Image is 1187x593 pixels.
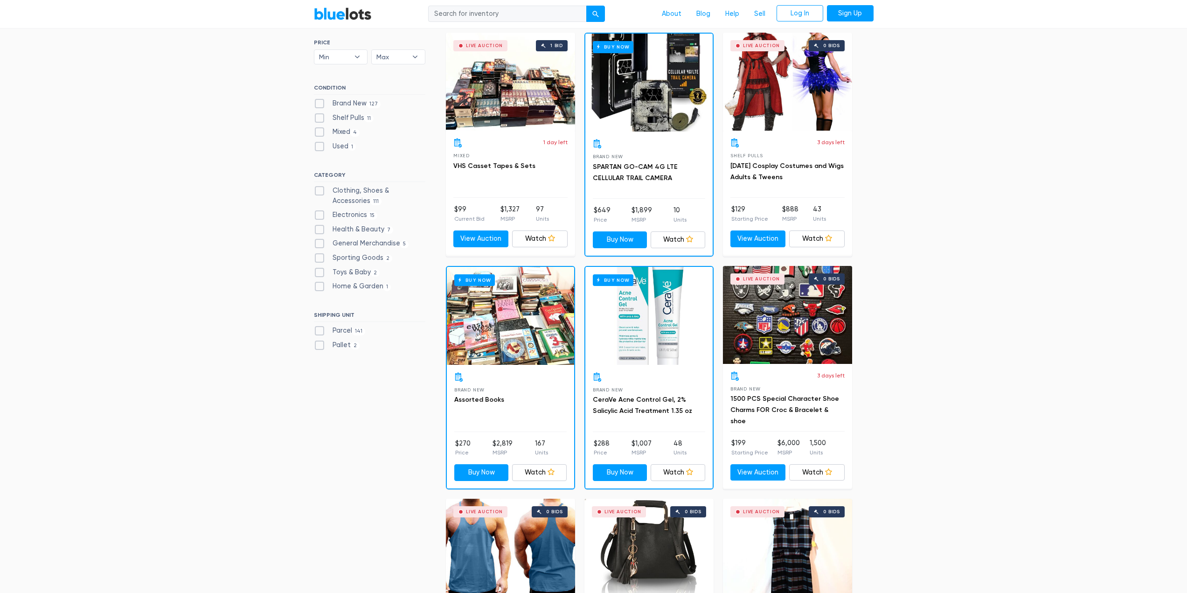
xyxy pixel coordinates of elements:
[604,509,641,514] div: Live Auction
[730,464,786,481] a: View Auction
[594,439,610,457] li: $288
[550,43,563,48] div: 1 bid
[823,277,840,281] div: 0 bids
[743,277,780,281] div: Live Auction
[789,230,845,247] a: Watch
[777,438,800,457] li: $6,000
[454,215,485,223] p: Current Bid
[446,33,575,131] a: Live Auction 1 bid
[347,50,367,64] b: ▾
[731,204,768,223] li: $129
[314,210,378,220] label: Electronics
[543,138,568,147] p: 1 day left
[673,216,687,224] p: Units
[512,464,567,481] a: Watch
[453,162,535,170] a: VHS Casset Tapes & Sets
[314,39,425,46] h6: PRICE
[730,395,839,425] a: 1500 PCS Special Character Shoe Charms FOR Croc & Bracelet & shoe
[314,326,366,336] label: Parcel
[723,33,852,131] a: Live Auction 0 bids
[314,113,374,123] label: Shelf Pulls
[500,215,520,223] p: MSRP
[400,241,409,248] span: 5
[466,43,503,48] div: Live Auction
[777,5,823,22] a: Log In
[466,509,503,514] div: Live Auction
[350,129,360,137] span: 4
[455,439,471,457] li: $270
[454,274,495,286] h6: Buy Now
[594,448,610,457] p: Price
[454,396,504,404] a: Assorted Books
[593,396,692,415] a: CeraVe Acne Control Gel, 2% Salicylic Acid Treatment 1.35 oz
[453,230,509,247] a: View Auction
[536,215,549,223] p: Units
[723,266,852,364] a: Live Auction 0 bids
[730,162,844,181] a: [DATE] Cosplay Costumes and Wigs Adults & Tweens
[493,439,513,457] li: $2,819
[371,269,380,277] span: 2
[455,448,471,457] p: Price
[585,34,713,132] a: Buy Now
[593,163,678,182] a: SPARTAN GO-CAM 4G LTE CELLULAR TRAIL CAMERA
[731,438,768,457] li: $199
[536,204,549,223] li: 97
[535,439,548,457] li: 167
[453,153,470,158] span: Mixed
[654,5,689,23] a: About
[319,50,350,64] span: Min
[731,448,768,457] p: Starting Price
[348,143,356,151] span: 1
[447,267,574,365] a: Buy Now
[810,438,826,457] li: 1,500
[594,205,611,224] li: $649
[593,464,647,481] a: Buy Now
[314,267,380,278] label: Toys & Baby
[689,5,718,23] a: Blog
[376,50,407,64] span: Max
[546,509,563,514] div: 0 bids
[632,216,652,224] p: MSRP
[314,127,360,137] label: Mixed
[512,230,568,247] a: Watch
[500,204,520,223] li: $1,327
[370,198,382,205] span: 111
[743,509,780,514] div: Live Auction
[651,464,705,481] a: Watch
[314,7,372,21] a: BlueLots
[535,448,548,457] p: Units
[367,212,378,219] span: 15
[817,371,845,380] p: 3 days left
[782,215,798,223] p: MSRP
[314,312,425,322] h6: SHIPPING UNIT
[384,226,394,234] span: 7
[718,5,747,23] a: Help
[685,509,701,514] div: 0 bids
[673,439,687,457] li: 48
[594,216,611,224] p: Price
[454,387,485,392] span: Brand New
[493,448,513,457] p: MSRP
[673,205,687,224] li: 10
[364,115,374,122] span: 11
[782,204,798,223] li: $888
[632,205,652,224] li: $1,899
[314,98,381,109] label: Brand New
[593,387,623,392] span: Brand New
[823,43,840,48] div: 0 bids
[632,439,652,457] li: $1,007
[314,224,394,235] label: Health & Beauty
[383,284,391,291] span: 1
[314,238,409,249] label: General Merchandise
[593,41,633,53] h6: Buy Now
[813,215,826,223] p: Units
[428,6,587,22] input: Search for inventory
[632,448,652,457] p: MSRP
[810,448,826,457] p: Units
[593,154,623,159] span: Brand New
[585,267,713,365] a: Buy Now
[673,448,687,457] p: Units
[454,204,485,223] li: $99
[314,253,393,263] label: Sporting Goods
[314,186,425,206] label: Clothing, Shoes & Accessories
